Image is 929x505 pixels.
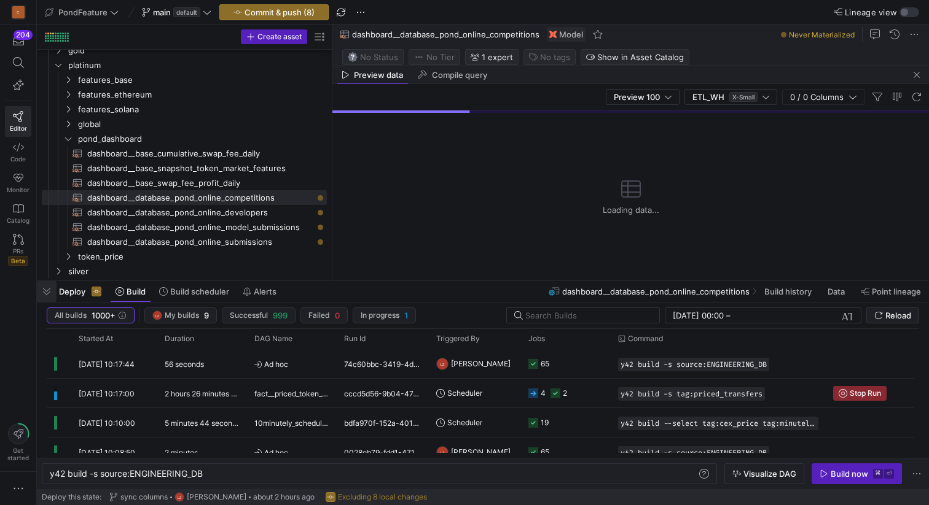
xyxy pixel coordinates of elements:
span: Deploy this state: [42,493,101,501]
a: Catalog [5,198,31,229]
span: Ad hoc [254,350,329,379]
div: Press SPACE to select this row. [42,249,327,264]
span: global [78,117,325,131]
span: Model [559,29,583,39]
img: undefined [549,31,557,38]
button: PondFeature [42,4,122,20]
div: Press SPACE to select this row. [42,220,327,234]
a: PRsBeta [5,229,31,271]
span: features_ethereum [78,88,325,102]
button: Show in Asset Catalog [581,49,689,65]
span: default [173,7,200,17]
span: Show in Asset Catalog [597,52,684,62]
span: y42 build -s source:ENGINEERING_DB [621,449,767,457]
span: silver [68,264,325,279]
button: Stop Run [833,386,887,401]
span: Editor [10,125,27,132]
span: [DATE] 10:10:00 [79,418,135,428]
a: dashboard__base_cumulative_swap_fee_daily​​​​​​​​​​ [42,146,327,161]
button: Reload [866,307,919,323]
span: Build history [764,287,812,296]
span: gold [68,44,325,58]
button: Commit & push (8) [219,4,329,20]
span: ETL_WH [692,92,724,102]
span: token_price [78,250,325,264]
span: – [726,310,731,320]
div: Press SPACE to select this row. [42,146,327,161]
a: dashboard__database_pond_online_competitions​​​​​​​​​​ [42,190,327,205]
span: Lineage view [845,7,897,17]
span: DAG Name [254,334,292,343]
span: Duration [165,334,194,343]
span: In progress [361,311,399,320]
span: platinum [68,58,325,72]
a: dashboard__base_swap_fee_profit_daily​​​​​​​​​​ [42,175,327,190]
kbd: ⌘ [873,469,883,479]
span: Ad hoc [254,438,329,467]
button: Visualize DAG [724,463,804,484]
span: dashboard__database_pond_online_competitions​​​​​​​​​​ [87,191,313,205]
div: Press SPACE to select this row. [42,205,327,220]
a: Editor [5,106,31,137]
span: Visualize DAG [743,469,796,479]
span: Build scheduler [170,287,229,296]
button: 1 expert [465,49,519,65]
span: Failed [308,311,330,320]
a: dashboard__database_pond_online_developers​​​​​​​​​​ [42,205,327,220]
span: Create asset [257,33,302,41]
button: Build history [759,281,820,302]
div: C [12,6,25,18]
div: 4 [541,379,546,407]
span: Code [10,155,26,163]
span: 9 [204,310,209,320]
button: LZMy builds9 [144,307,217,323]
y42-duration: 2 minutes [165,448,198,457]
span: y42 build -s source:ENGINEERING_DB [621,360,767,369]
span: [DATE] 10:08:50 [79,448,135,457]
span: 0 / 0 Columns [790,92,849,102]
a: C [5,2,31,23]
button: No tierNo Tier [409,49,460,65]
span: All builds [55,311,87,320]
span: Monitor [7,186,29,193]
div: 65 [541,438,549,466]
div: 19 [541,408,549,437]
button: 204 [5,29,31,52]
button: Getstarted [5,418,31,466]
a: dashboard__database_pond_online_model_submissions​​​​​​​​​​ [42,220,327,234]
button: 0 / 0 Columns [782,89,865,105]
span: [DATE] 10:17:44 [79,360,135,369]
div: 74c60bbc-3419-4dd6-8c0b-1cc905deef03 [337,349,429,378]
span: Loading data... [603,205,659,215]
span: Preview data [354,71,403,79]
span: Excluding 8 local changes [338,493,427,501]
span: main [153,7,171,17]
span: sync columns [120,493,168,501]
span: PondFeature [58,7,108,17]
span: Never Materialized [789,30,855,39]
div: Press SPACE to select this row. [42,190,327,205]
span: Build [127,287,146,296]
span: My builds [165,311,199,320]
button: Create asset [241,29,307,44]
span: Commit & push (8) [245,7,315,17]
span: Reload [885,310,911,320]
span: 1000+ [92,310,116,320]
span: No Status [348,52,398,62]
span: pond_dashboard [78,132,325,146]
img: No status [348,52,358,62]
span: features_solana [78,102,325,117]
span: Scheduler [447,379,482,407]
div: Press SPACE to select this row. [42,234,327,249]
span: Command [628,334,663,343]
div: LZ [152,310,162,320]
span: No Tier [414,52,455,62]
a: Monitor [5,168,31,198]
button: In progress1 [353,307,416,323]
div: 2 [563,379,567,407]
input: End datetime [733,310,813,320]
span: dashboard__base_snapshot_token_market_features​​​​​​​​​​ [87,161,313,175]
span: Deploy [59,287,85,296]
span: y42 build -s source:ENGINEERING_DB [50,468,203,479]
div: Press SPACE to select this row. [47,438,915,467]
